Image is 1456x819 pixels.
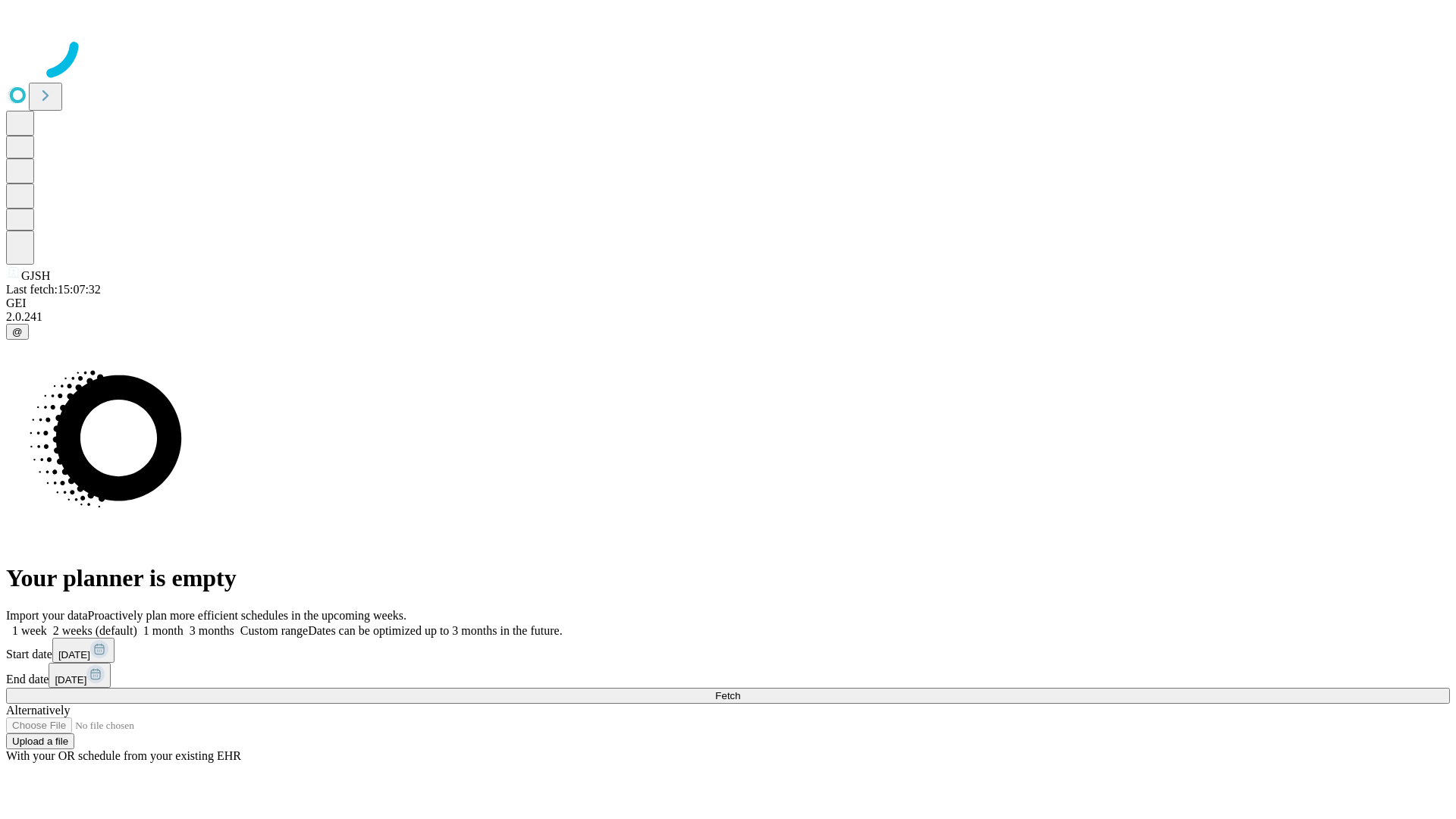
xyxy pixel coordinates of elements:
[6,283,101,296] span: Last fetch: 15:07:32
[53,624,137,637] span: 2 weeks (default)
[52,638,115,663] button: [DATE]
[6,564,1450,592] h1: Your planner is empty
[6,310,1450,324] div: 2.0.241
[240,624,308,637] span: Custom range
[88,609,406,622] span: Proactively plan more efficient schedules in the upcoming weeks.
[6,688,1450,704] button: Fetch
[6,663,1450,688] div: End date
[21,269,50,282] span: GJSH
[12,624,47,637] span: 1 week
[6,733,74,749] button: Upload a file
[6,704,70,717] span: Alternatively
[58,649,90,661] span: [DATE]
[12,326,23,337] span: @
[6,609,88,622] span: Import your data
[308,624,562,637] span: Dates can be optimized up to 3 months in the future.
[6,324,29,340] button: @
[715,690,740,701] span: Fetch
[6,749,241,762] span: With your OR schedule from your existing EHR
[6,638,1450,663] div: Start date
[49,663,111,688] button: [DATE]
[190,624,234,637] span: 3 months
[143,624,184,637] span: 1 month
[55,674,86,686] span: [DATE]
[6,297,1450,310] div: GEI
